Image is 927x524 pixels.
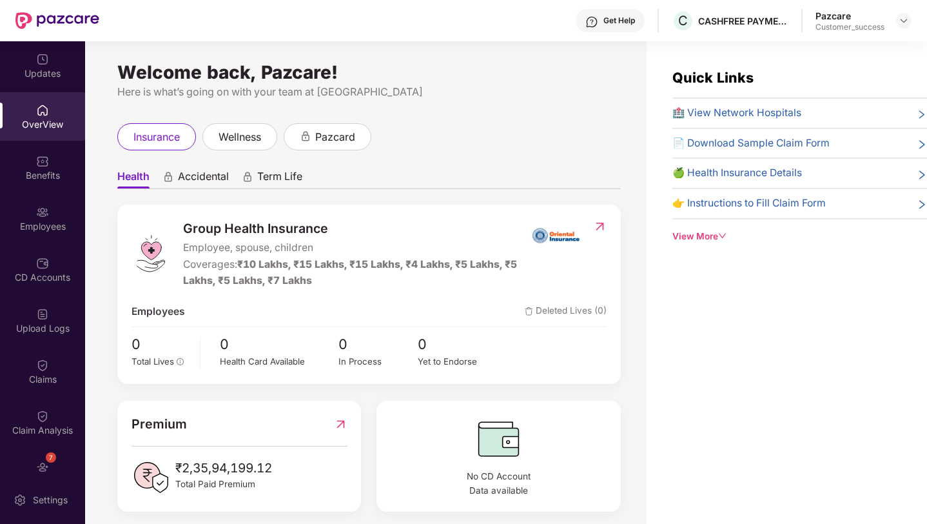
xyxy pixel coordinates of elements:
[133,129,180,145] span: insurance
[46,452,56,463] div: 7
[698,15,788,27] div: CASHFREE PAYMENTS INDIA PVT. LTD.
[672,69,754,86] span: Quick Links
[532,219,580,251] img: insurerIcon
[178,170,229,188] span: Accidental
[678,13,688,28] span: C
[183,257,532,288] div: Coverages:
[672,105,801,121] span: 🏥 View Network Hospitals
[391,414,607,463] img: CDBalanceIcon
[334,414,347,434] img: RedirectIcon
[672,165,802,181] span: 🍏 Health Insurance Details
[36,104,49,117] img: svg+xml;base64,PHN2ZyBpZD0iSG9tZSIgeG1sbnM9Imh0dHA6Ly93d3cudzMub3JnLzIwMDAvc3ZnIiB3aWR0aD0iMjAiIG...
[175,458,272,478] span: ₹2,35,94,199.12
[117,84,621,100] div: Here is what’s going on with your team at [GEOGRAPHIC_DATA]
[162,171,174,183] div: animation
[391,470,607,498] span: No CD Account Data available
[257,170,302,188] span: Term Life
[36,308,49,321] img: svg+xml;base64,PHN2ZyBpZD0iVXBsb2FkX0xvZ3MiIGRhdGEtbmFtZT0iVXBsb2FkIExvZ3MiIHhtbG5zPSJodHRwOi8vd3...
[36,359,49,372] img: svg+xml;base64,PHN2ZyBpZD0iQ2xhaW0iIHhtbG5zPSJodHRwOi8vd3d3LnczLm9yZy8yMDAwL3N2ZyIgd2lkdGg9IjIwIi...
[917,198,927,212] span: right
[36,206,49,219] img: svg+xml;base64,PHN2ZyBpZD0iRW1wbG95ZWVzIiB4bWxucz0iaHR0cDovL3d3dy53My5vcmcvMjAwMC9zdmciIHdpZHRoPS...
[183,219,532,239] span: Group Health Insurance
[117,67,621,77] div: Welcome back, Pazcare!
[132,304,185,320] span: Employees
[132,458,170,497] img: PaidPremiumIcon
[132,414,187,434] span: Premium
[338,355,418,368] div: In Process
[132,334,191,355] span: 0
[338,334,418,355] span: 0
[899,15,909,26] img: svg+xml;base64,PHN2ZyBpZD0iRHJvcGRvd24tMzJ4MzIiIHhtbG5zPSJodHRwOi8vd3d3LnczLm9yZy8yMDAwL3N2ZyIgd2...
[175,478,272,491] span: Total Paid Premium
[15,12,99,29] img: New Pazcare Logo
[132,234,170,273] img: logo
[418,334,497,355] span: 0
[815,22,884,32] div: Customer_success
[183,258,517,287] span: ₹10 Lakhs, ₹15 Lakhs, ₹15 Lakhs, ₹4 Lakhs, ₹5 Lakhs, ₹5 Lakhs, ₹5 Lakhs, ₹7 Lakhs
[315,129,355,145] span: pazcard
[525,307,533,316] img: deleteIcon
[219,129,261,145] span: wellness
[177,358,184,366] span: info-circle
[183,240,532,256] span: Employee, spouse, children
[36,155,49,168] img: svg+xml;base64,PHN2ZyBpZD0iQmVuZWZpdHMiIHhtbG5zPSJodHRwOi8vd3d3LnczLm9yZy8yMDAwL3N2ZyIgd2lkdGg9Ij...
[117,170,150,188] span: Health
[603,15,635,26] div: Get Help
[36,53,49,66] img: svg+xml;base64,PHN2ZyBpZD0iVXBkYXRlZCIgeG1sbnM9Imh0dHA6Ly93d3cudzMub3JnLzIwMDAvc3ZnIiB3aWR0aD0iMj...
[300,130,311,142] div: animation
[14,494,26,507] img: svg+xml;base64,PHN2ZyBpZD0iU2V0dGluZy0yMHgyMCIgeG1sbnM9Imh0dHA6Ly93d3cudzMub3JnLzIwMDAvc3ZnIiB3aW...
[672,136,830,152] span: 📄 Download Sample Claim Form
[220,355,338,368] div: Health Card Available
[593,220,607,233] img: RedirectIcon
[220,334,338,355] span: 0
[418,355,497,368] div: Yet to Endorse
[132,356,174,367] span: Total Lives
[585,15,598,28] img: svg+xml;base64,PHN2ZyBpZD0iSGVscC0zMngzMiIgeG1sbnM9Imh0dHA6Ly93d3cudzMub3JnLzIwMDAvc3ZnIiB3aWR0aD...
[36,410,49,423] img: svg+xml;base64,PHN2ZyBpZD0iQ2xhaW0iIHhtbG5zPSJodHRwOi8vd3d3LnczLm9yZy8yMDAwL3N2ZyIgd2lkdGg9IjIwIi...
[815,10,884,22] div: Pazcare
[242,171,253,183] div: animation
[917,168,927,181] span: right
[718,232,727,241] span: down
[917,108,927,121] span: right
[36,461,49,474] img: svg+xml;base64,PHN2ZyBpZD0iRW5kb3JzZW1lbnRzIiB4bWxucz0iaHR0cDovL3d3dy53My5vcmcvMjAwMC9zdmciIHdpZH...
[672,230,927,243] div: View More
[29,494,72,507] div: Settings
[672,196,826,212] span: 👉 Instructions to Fill Claim Form
[525,304,607,320] span: Deleted Lives (0)
[917,138,927,152] span: right
[36,257,49,270] img: svg+xml;base64,PHN2ZyBpZD0iQ0RfQWNjb3VudHMiIGRhdGEtbmFtZT0iQ0QgQWNjb3VudHMiIHhtbG5zPSJodHRwOi8vd3...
